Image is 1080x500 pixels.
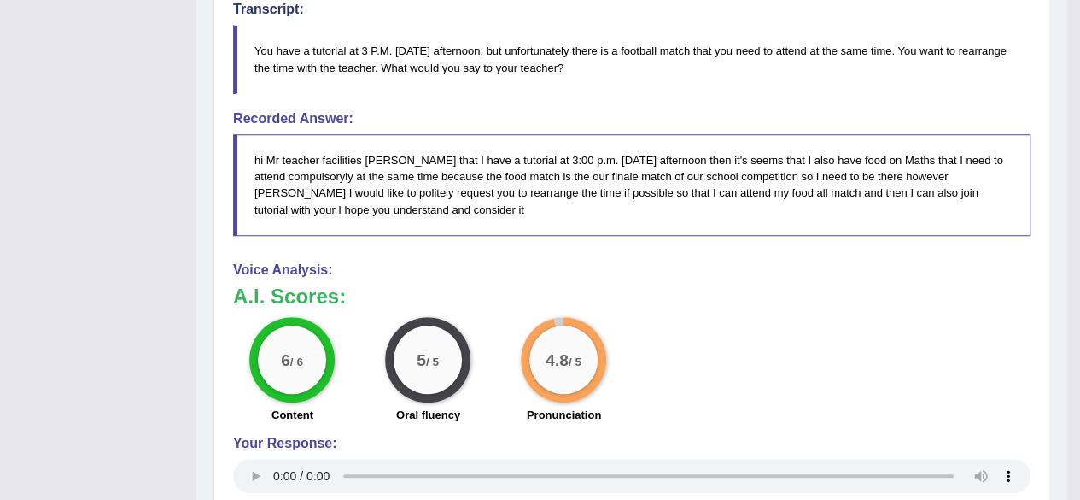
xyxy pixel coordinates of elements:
small: / 5 [569,355,581,368]
big: 5 [417,350,427,368]
blockquote: hi Mr teacher facilities [PERSON_NAME] that I have a tutorial at 3:00 p.m. [DATE] afternoon then ... [233,134,1030,235]
small: / 5 [426,355,439,368]
h4: Recorded Answer: [233,111,1030,126]
big: 6 [282,350,291,368]
b: A.I. Scores: [233,285,346,308]
small: / 6 [290,355,303,368]
label: Content [271,407,313,423]
h4: Your Response: [233,436,1030,451]
big: 4.8 [546,350,569,368]
label: Pronunciation [527,407,601,423]
blockquote: You have a tutorial at 3 P.M. [DATE] afternoon, but unfortunately there is a football match that ... [233,25,1030,93]
label: Oral fluency [396,407,460,423]
h4: Voice Analysis: [233,262,1030,278]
